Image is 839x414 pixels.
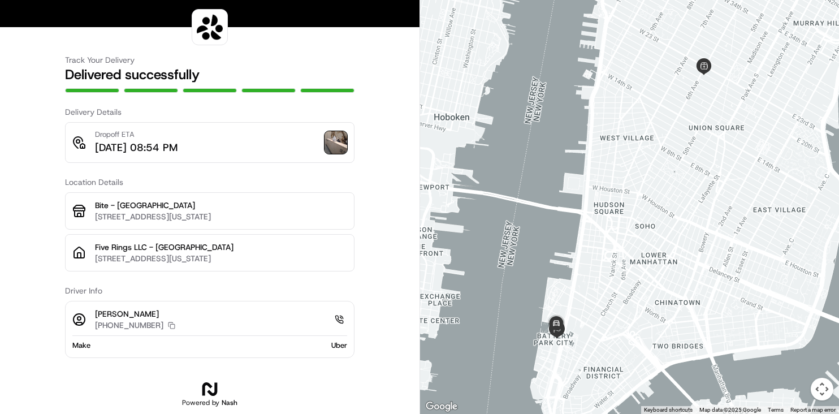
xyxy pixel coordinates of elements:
[95,320,163,331] p: [PHONE_NUMBER]
[95,241,347,253] p: Five Rings LLC - [GEOGRAPHIC_DATA]
[811,378,833,400] button: Map camera controls
[423,399,460,414] a: Open this area in Google Maps (opens a new window)
[65,106,354,118] h3: Delivery Details
[95,130,178,140] p: Dropoff ETA
[65,54,354,66] h3: Track Your Delivery
[644,406,693,414] button: Keyboard shortcuts
[95,140,178,156] p: [DATE] 08:54 PM
[95,253,347,264] p: [STREET_ADDRESS][US_STATE]
[222,398,237,407] span: Nash
[194,12,225,42] img: logo-public_tracking_screen-Sharebite-1703187580717.png
[72,340,90,351] span: Make
[95,200,347,211] p: Bite - [GEOGRAPHIC_DATA]
[768,407,784,413] a: Terms
[95,308,175,320] p: [PERSON_NAME]
[95,211,347,222] p: [STREET_ADDRESS][US_STATE]
[65,66,354,84] h2: Delivered successfully
[790,407,836,413] a: Report a map error
[423,399,460,414] img: Google
[182,398,237,407] h2: Powered by
[65,285,354,296] h3: Driver Info
[65,176,354,188] h3: Location Details
[699,407,761,413] span: Map data ©2025 Google
[325,131,347,154] img: photo_proof_of_delivery image
[331,340,347,351] span: Uber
